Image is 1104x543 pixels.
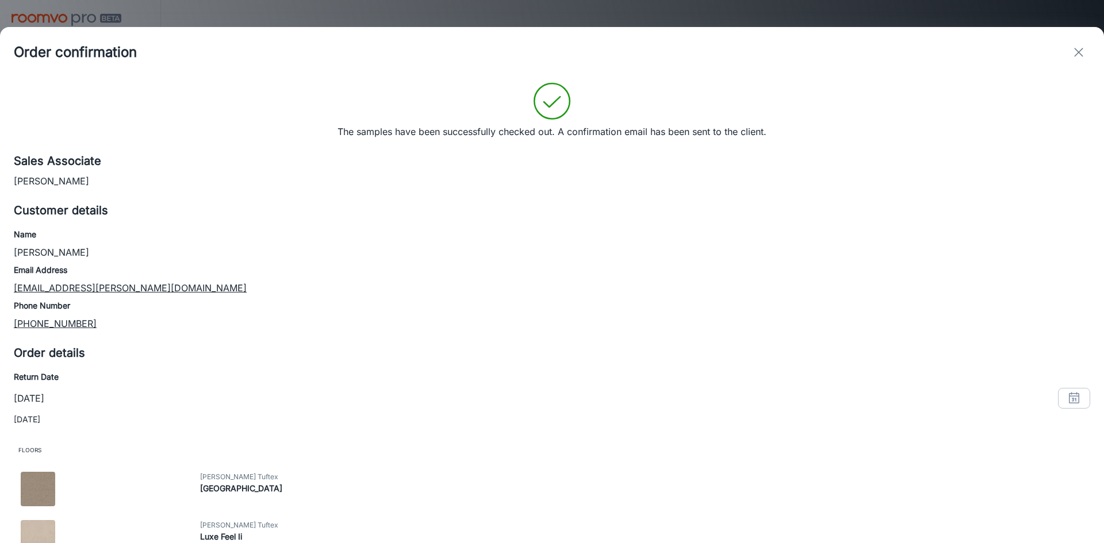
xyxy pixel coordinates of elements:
[14,202,1090,219] h5: Customer details
[200,530,1092,543] h6: Luxe Feel Ii
[200,472,1092,482] span: [PERSON_NAME] Tuftex
[14,413,1090,426] p: [DATE]
[14,440,1090,460] span: Floors
[14,344,1090,361] h5: Order details
[14,228,1090,241] h6: Name
[14,318,97,329] a: [PHONE_NUMBER]
[14,174,1090,188] p: [PERSON_NAME]
[1067,41,1090,64] button: exit
[14,371,1090,383] h6: Return Date
[14,264,1090,276] h6: Email Address
[14,282,247,294] a: [EMAIL_ADDRESS][PERSON_NAME][DOMAIN_NAME]
[21,472,55,506] img: Topanga Canyon
[338,125,766,138] p: The samples have been successfully checked out. A confirmation email has been sent to the client.
[14,299,1090,312] h6: Phone Number
[14,152,1090,170] h5: Sales Associate
[200,482,1092,495] h6: [GEOGRAPHIC_DATA]
[14,42,137,63] h4: Order confirmation
[200,520,1092,530] span: [PERSON_NAME] Tuftex
[14,245,1090,259] p: [PERSON_NAME]
[14,391,44,405] p: [DATE]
